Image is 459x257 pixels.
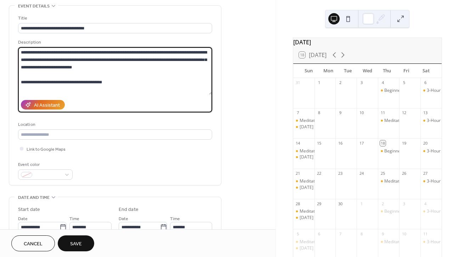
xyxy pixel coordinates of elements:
[401,110,407,116] div: 12
[34,102,60,109] div: AI Assistant
[380,110,385,116] div: 11
[384,148,428,154] div: Beginner's Meditation
[401,231,407,236] div: 10
[384,88,428,94] div: Beginner's Meditation
[338,110,343,116] div: 9
[300,148,321,154] div: Meditation
[359,110,364,116] div: 10
[119,206,138,213] div: End date
[69,215,79,223] span: Time
[423,140,428,146] div: 20
[293,38,442,46] div: [DATE]
[401,80,407,85] div: 5
[420,239,442,245] div: 3-Hour Meditation
[170,215,180,223] span: Time
[293,124,314,130] div: Sunday Service
[300,185,329,191] div: [DATE] Service
[18,206,40,213] div: Start date
[420,88,442,94] div: 3-Hour Meditation
[380,140,385,146] div: 18
[27,146,66,153] span: Link to Google Maps
[317,140,322,146] div: 15
[295,110,301,116] div: 7
[380,80,385,85] div: 4
[359,201,364,206] div: 1
[358,64,377,78] div: Wed
[380,171,385,176] div: 25
[300,245,329,251] div: [DATE] Service
[300,215,329,221] div: [DATE] Service
[295,201,301,206] div: 28
[378,88,399,94] div: Beginner's Meditation
[317,171,322,176] div: 22
[359,140,364,146] div: 17
[293,148,314,154] div: Meditation
[423,171,428,176] div: 27
[18,39,211,46] div: Description
[420,118,442,124] div: 3-Hour Meditation
[18,2,50,10] span: Event details
[300,208,321,214] div: Meditation
[299,64,318,78] div: Sun
[317,201,322,206] div: 29
[338,64,357,78] div: Tue
[300,118,321,124] div: Meditation
[423,110,428,116] div: 13
[377,64,397,78] div: Thu
[378,208,399,214] div: Beginner's Meditation
[300,154,329,160] div: [DATE] Service
[18,215,28,223] span: Date
[378,118,399,124] div: Meditation
[119,215,128,223] span: Date
[338,80,343,85] div: 2
[24,240,42,248] span: Cancel
[384,239,406,245] div: Meditation
[18,194,50,201] span: Date and time
[295,140,301,146] div: 14
[338,201,343,206] div: 30
[293,208,314,214] div: Meditation
[317,80,322,85] div: 1
[401,201,407,206] div: 3
[18,121,211,128] div: Location
[416,64,436,78] div: Sat
[423,231,428,236] div: 11
[293,185,314,191] div: Sunday Service
[359,171,364,176] div: 24
[317,110,322,116] div: 8
[338,171,343,176] div: 23
[295,231,301,236] div: 5
[293,118,314,124] div: Meditation
[397,64,416,78] div: Fri
[293,215,314,221] div: Sunday Service
[300,124,329,130] div: [DATE] Service
[380,231,385,236] div: 9
[338,231,343,236] div: 7
[318,64,338,78] div: Mon
[317,231,322,236] div: 6
[359,80,364,85] div: 3
[384,208,428,214] div: Beginner's Meditation
[18,15,211,22] div: Title
[11,235,55,251] button: Cancel
[300,239,321,245] div: Meditation
[359,231,364,236] div: 8
[378,239,399,245] div: Meditation
[293,178,314,184] div: Meditation
[293,245,314,251] div: Sunday Service
[401,140,407,146] div: 19
[300,178,321,184] div: Meditation
[293,239,314,245] div: Meditation
[295,171,301,176] div: 21
[293,154,314,160] div: Sunday Service
[338,140,343,146] div: 16
[420,208,442,214] div: 3-Hour Meditation
[423,80,428,85] div: 6
[378,178,399,184] div: Meditation
[401,171,407,176] div: 26
[420,148,442,154] div: 3-Hour Meditation
[70,240,82,248] span: Save
[58,235,94,251] button: Save
[384,178,406,184] div: Meditation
